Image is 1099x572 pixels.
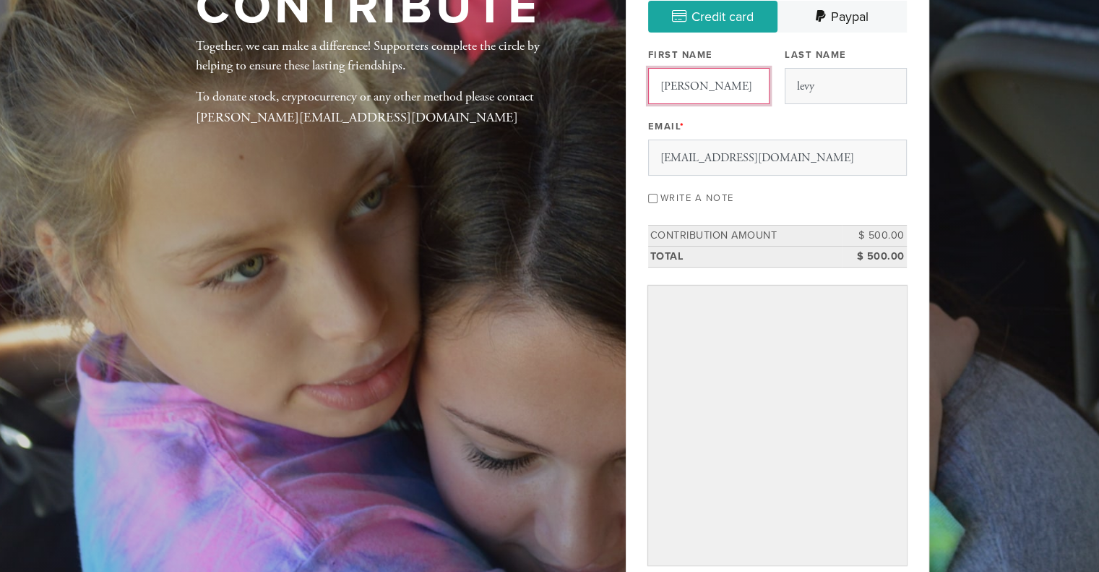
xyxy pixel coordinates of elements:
span: This field is required. [680,121,685,132]
a: Credit card [648,1,777,33]
td: Contribution Amount [648,226,842,247]
p: To donate stock, cryptocurrency or any other method please contact [PERSON_NAME][EMAIL_ADDRESS][D... [196,87,579,129]
td: $ 500.00 [842,226,907,247]
td: $ 500.00 [842,246,907,267]
td: Total [648,246,842,267]
a: Paypal [777,1,907,33]
label: Write a note [660,192,734,204]
label: First Name [648,48,713,61]
iframe: Secure payment input frame [651,289,904,563]
div: Together, we can make a difference! Supporters complete the circle by helping to ensure these las... [196,36,579,140]
label: Email [648,120,685,133]
label: Last Name [785,48,847,61]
